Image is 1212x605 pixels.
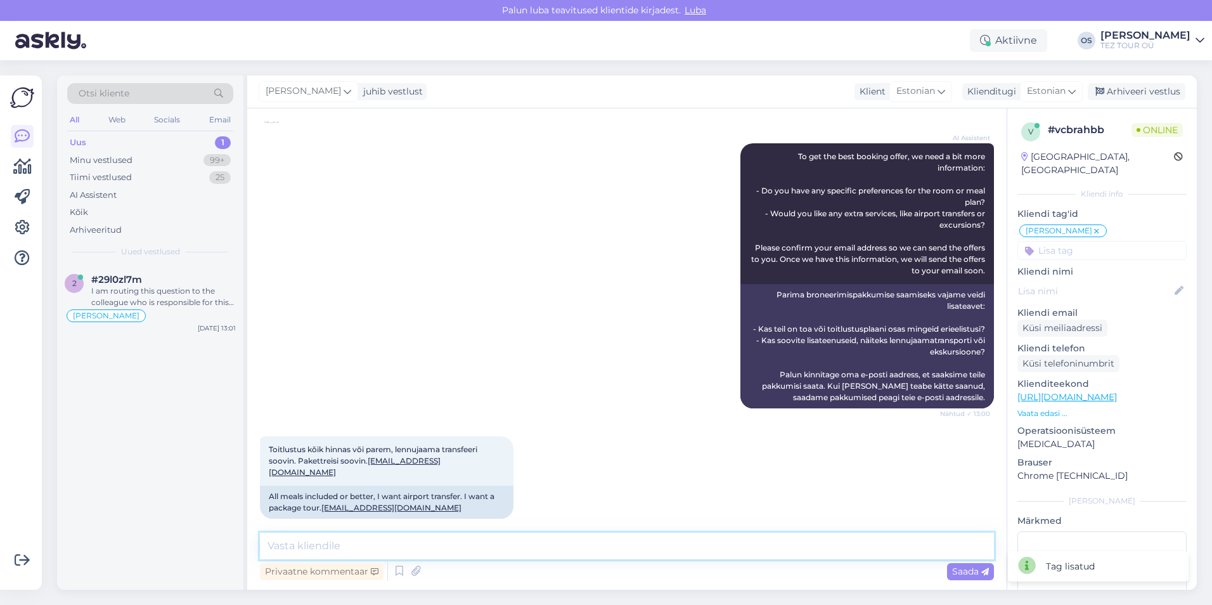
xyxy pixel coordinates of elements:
[358,85,423,98] div: juhib vestlust
[1028,127,1033,136] span: v
[1017,438,1187,451] p: [MEDICAL_DATA]
[1017,265,1187,278] p: Kliendi nimi
[10,86,34,110] img: Askly Logo
[952,566,989,577] span: Saada
[70,136,86,149] div: Uus
[751,152,987,275] span: To get the best booking offer, we need a bit more information: - Do you have any specific prefere...
[1078,32,1095,49] div: OS
[264,519,311,529] span: 13:02
[1017,342,1187,355] p: Kliendi telefon
[1017,391,1117,403] a: [URL][DOMAIN_NAME]
[1100,41,1190,51] div: TEZ TOUR OÜ
[203,154,231,167] div: 99+
[151,112,183,128] div: Socials
[91,274,142,285] span: #29l0zl7m
[681,4,710,16] span: Luba
[1021,150,1174,177] div: [GEOGRAPHIC_DATA], [GEOGRAPHIC_DATA]
[1027,84,1066,98] span: Estonian
[1017,355,1119,372] div: Küsi telefoninumbrit
[198,323,236,333] div: [DATE] 13:01
[1017,469,1187,483] p: Chrome [TECHNICAL_ID]
[70,154,132,167] div: Minu vestlused
[121,246,180,257] span: Uued vestlused
[73,312,139,320] span: [PERSON_NAME]
[70,206,88,219] div: Kõik
[1017,424,1187,438] p: Operatsioonisüsteem
[269,445,479,477] span: Toitlustus kõik hinnas või parem, lennujaama transfeeri soovin. Pakettreisi soovin.
[1017,207,1187,221] p: Kliendi tag'id
[106,112,128,128] div: Web
[1017,377,1187,391] p: Klienditeekond
[854,85,886,98] div: Klient
[1046,560,1095,573] div: Tag lisatud
[1088,83,1185,100] div: Arhiveeri vestlus
[1017,306,1187,320] p: Kliendi email
[1018,284,1172,298] input: Lisa nimi
[91,285,236,308] div: I am routing this question to the colleague who is responsible for this topic. The reply might ta...
[260,486,513,519] div: All meals included or better, I want airport transfer. I want a package tour.
[1017,514,1187,528] p: Märkmed
[1026,227,1092,235] span: [PERSON_NAME]
[940,409,990,419] span: Nähtud ✓ 13:00
[67,112,82,128] div: All
[70,189,117,202] div: AI Assistent
[79,87,129,100] span: Otsi kliente
[1048,122,1131,138] div: # vcbrahbb
[1131,123,1183,137] span: Online
[266,84,341,98] span: [PERSON_NAME]
[70,171,132,184] div: Tiimi vestlused
[970,29,1047,52] div: Aktiivne
[72,278,77,288] span: 2
[962,85,1016,98] div: Klienditugi
[896,84,935,98] span: Estonian
[209,171,231,184] div: 25
[740,284,994,408] div: Parima broneerimispakkumise saamiseks vajame veidi lisateavet: - Kas teil on toa või toitlustuspl...
[1017,188,1187,200] div: Kliendi info
[207,112,233,128] div: Email
[1017,241,1187,260] input: Lisa tag
[1017,495,1187,507] div: [PERSON_NAME]
[264,116,311,126] span: 12:59
[1017,408,1187,419] p: Vaata edasi ...
[321,503,461,512] a: [EMAIL_ADDRESS][DOMAIN_NAME]
[70,224,122,237] div: Arhiveeritud
[1017,320,1107,337] div: Küsi meiliaadressi
[1017,456,1187,469] p: Brauser
[1100,30,1190,41] div: [PERSON_NAME]
[943,133,990,143] span: AI Assistent
[215,136,231,149] div: 1
[260,563,384,580] div: Privaatne kommentaar
[1100,30,1204,51] a: [PERSON_NAME]TEZ TOUR OÜ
